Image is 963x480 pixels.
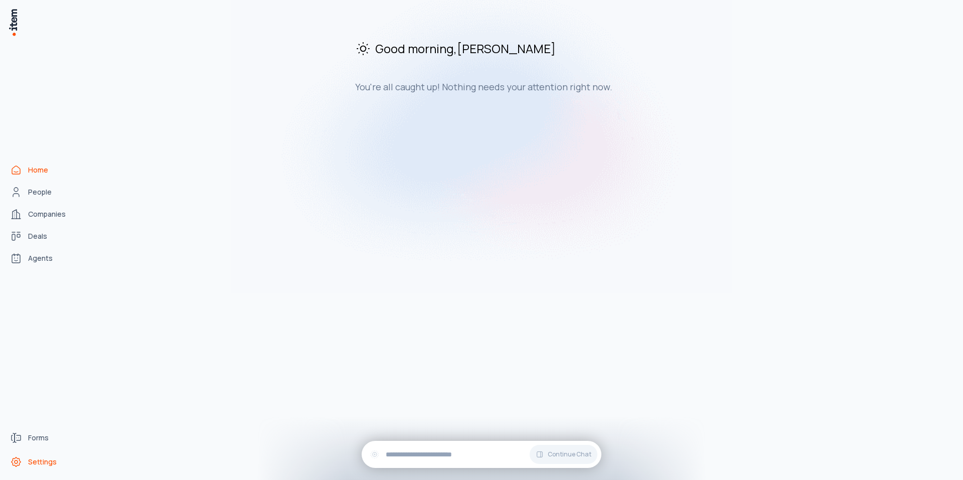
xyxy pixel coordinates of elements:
[28,165,48,175] span: Home
[355,81,692,93] h3: You're all caught up! Nothing needs your attention right now.
[6,226,82,246] a: Deals
[6,182,82,202] a: People
[28,253,53,263] span: Agents
[28,433,49,443] span: Forms
[6,452,82,472] a: Settings
[28,187,52,197] span: People
[8,8,18,37] img: Item Brain Logo
[6,248,82,268] a: Agents
[355,40,692,57] h2: Good morning , [PERSON_NAME]
[28,457,57,467] span: Settings
[6,428,82,448] a: Forms
[6,160,82,180] a: Home
[530,445,597,464] button: Continue Chat
[6,204,82,224] a: Companies
[28,231,47,241] span: Deals
[28,209,66,219] span: Companies
[362,441,601,468] div: Continue Chat
[548,450,591,458] span: Continue Chat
